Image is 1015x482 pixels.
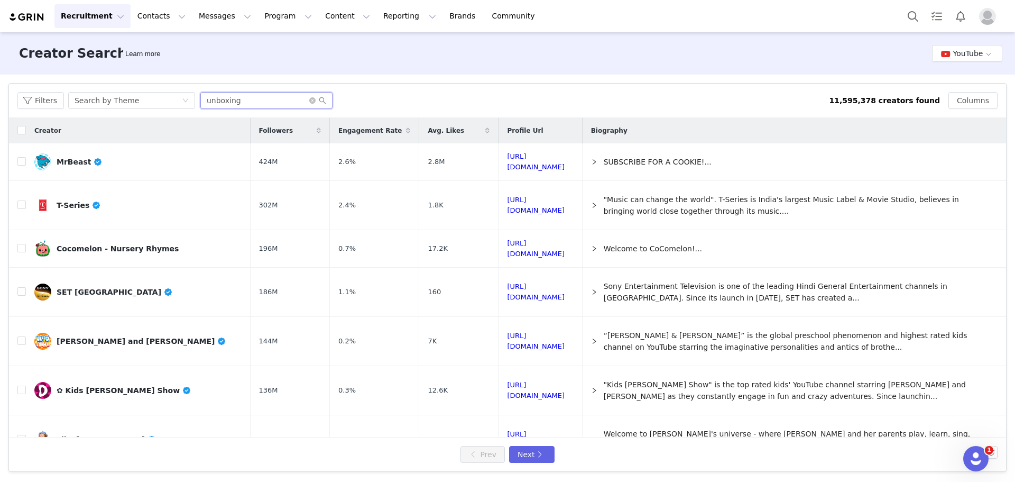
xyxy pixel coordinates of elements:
[34,153,242,170] a: MrBeast
[428,243,447,254] span: 17.2K
[460,446,505,463] button: Prev
[591,387,597,394] i: icon: right
[34,197,51,214] img: VunTf0NzCeboiPjbesBdnQuxaF3Lja7UGRbBGQAWRJgMSTj9TTLO3pS1X9qPOJGCNnmPrXeY=s480-c-k-c0x00ffffff-no-rj
[259,200,278,211] span: 302M
[34,333,51,350] img: il7dQx5fz3qs2ykOvWQVhtjT-_grY_oPmXlah13q694r_5zUS_7M33pBuUC34Cq0VearBaT1NOE=s480-c-k-c0x00ffffff-...
[259,336,278,347] span: 144M
[507,430,565,449] a: [URL][DOMAIN_NAME]
[258,4,318,28] button: Program
[34,284,51,301] img: vmmZsYmryt238vqck4KAYf69gOSu22ZfqVE3rwT1tYz4hr68xl7crIUK7kghQgR6RiB9IlQ5mQ=s480-c-k-c0x00ffffff-n...
[34,284,242,301] a: SET [GEOGRAPHIC_DATA]
[319,4,376,28] button: Content
[583,150,993,174] div: icon: rightSUBSCRIBE FOR A COOKIE!...
[319,97,326,104] i: icon: search
[583,372,993,408] div: icon: right"Kids [PERSON_NAME] Show" is the top rated kids' YouTube channel starring [PERSON_NAME...
[17,92,64,109] button: Filters
[54,4,131,28] button: Recruitment
[34,197,242,214] a: T-Series
[949,4,972,28] button: Notifications
[259,434,278,445] span: 130M
[443,4,485,28] a: Brands
[338,385,356,396] span: 0.3%
[583,237,993,261] div: icon: rightWelcome to CoComelon!...
[507,239,565,258] a: [URL][DOMAIN_NAME]
[34,382,242,399] a: ✿ Kids [PERSON_NAME] Show
[591,126,628,135] span: Biography
[338,434,356,445] span: 0.2%
[123,49,162,59] div: Tooltip anchor
[507,152,565,171] a: [URL][DOMAIN_NAME]
[57,201,101,210] div: T-Series
[507,196,565,214] a: [URL][DOMAIN_NAME]
[583,323,993,359] div: icon: right“[PERSON_NAME] & [PERSON_NAME]” is the global preschool phenomenon and highest rated k...
[377,4,442,28] button: Reporting
[57,386,191,395] div: ✿ Kids [PERSON_NAME] Show
[338,126,402,135] span: Engagement Rate
[591,289,597,295] i: icon: right
[338,200,356,211] span: 2.4%
[192,4,257,28] button: Messages
[309,97,316,104] i: icon: close-circle
[583,187,993,223] div: icon: right"Music can change the world". T-Series is India's largest Music Label & Movie Studio, ...
[507,283,565,301] a: [URL][DOMAIN_NAME]
[932,45,1002,62] button: YouTube
[591,245,597,252] i: icon: right
[507,126,543,135] span: Profile Url
[985,446,993,454] span: 1
[57,288,173,296] div: SET [GEOGRAPHIC_DATA]
[259,287,278,297] span: 186M
[34,153,51,170] img: nxYrc_1_2f77DoBadyxMTmv7ZpRZapHR5jbuYe7PlPd5cIRJxtNNEYyOC0ZsxaDyJJzXrnJiuDE=s480-c-k-c0x00ffffff-...
[925,4,948,28] a: Tasks
[591,338,597,344] i: icon: right
[8,12,45,22] img: grin logo
[509,446,555,463] button: Next
[591,159,597,165] i: icon: right
[829,95,940,106] div: 11,595,378 creators found
[34,240,242,257] a: Cocomelon - Nursery Rhymes
[428,157,445,167] span: 2.8M
[259,157,278,167] span: 424M
[948,92,998,109] button: Columns
[507,381,565,399] a: [URL][DOMAIN_NAME]
[901,4,925,28] button: Search
[338,287,356,297] span: 1.1%
[486,4,546,28] a: Community
[428,434,447,445] span: 10.8K
[34,431,242,448] a: Like [PERSON_NAME]
[34,240,51,257] img: AIdro_lPfVIUJedPeT8Sa0sR1OoH3ehJFJC16RcyvFgvduFPp_k=s480-c-k-c0x00ffffff-no-rj
[34,382,51,399] img: AIdro_nuak4aeQJInwMJxsb8MNlnuOKktlhlLQQl_7tnWoSF5no=s480-c-k-c0x00ffffff-no-rj
[57,435,156,444] div: Like [PERSON_NAME]
[259,385,278,396] span: 136M
[182,97,189,105] i: icon: down
[428,287,441,297] span: 160
[57,244,179,253] div: Cocomelon - Nursery Rhymes
[57,158,103,166] div: MrBeast
[591,436,597,443] i: icon: right
[338,336,356,347] span: 0.2%
[428,200,443,211] span: 1.8K
[583,274,993,310] div: icon: rightSony Entertainment Television is one of the leading Hindi General Entertainment channe...
[34,333,242,350] a: [PERSON_NAME] and [PERSON_NAME]
[131,4,192,28] button: Contacts
[34,126,61,135] span: Creator
[259,126,293,135] span: Followers
[75,93,139,108] div: Search by Theme
[963,446,989,471] iframe: Intercom live chat
[19,44,126,63] h3: Creator Search
[507,332,565,350] a: [URL][DOMAIN_NAME]
[259,243,278,254] span: 196M
[979,8,996,25] img: placeholder-profile.jpg
[428,385,447,396] span: 12.6K
[583,422,993,458] div: icon: rightWelcome to [PERSON_NAME]'s universe - where [PERSON_NAME] and her parents play, learn,...
[428,336,437,347] span: 7K
[428,126,464,135] span: Avg. Likes
[338,243,356,254] span: 0.7%
[591,202,597,208] i: icon: right
[338,157,356,167] span: 2.6%
[973,8,1007,25] button: Profile
[34,431,51,448] img: AIdro_mVv_9v6t_6ni8YIQZWxmabSsNCVTyGQ48CHQ8-2W-OQtM=s480-c-k-c0x00ffffff-no-rj
[200,92,333,109] input: Search...
[57,337,226,345] div: [PERSON_NAME] and [PERSON_NAME]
